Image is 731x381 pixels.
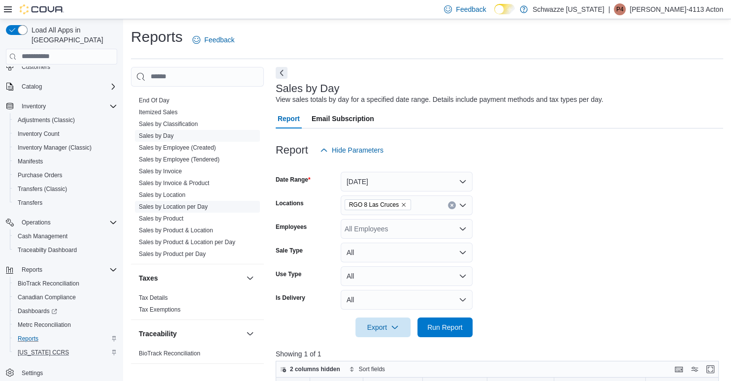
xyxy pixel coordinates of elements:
[22,266,42,274] span: Reports
[18,185,67,193] span: Transfers (Classic)
[139,121,198,127] a: Sales by Classification
[139,191,186,199] span: Sales by Location
[18,366,117,379] span: Settings
[276,363,344,375] button: 2 columns hidden
[533,3,604,15] p: Schwazze [US_STATE]
[18,349,69,356] span: [US_STATE] CCRS
[22,369,43,377] span: Settings
[139,144,216,151] a: Sales by Employee (Created)
[10,113,121,127] button: Adjustments (Classic)
[312,109,374,128] span: Email Subscription
[18,264,117,276] span: Reports
[139,294,168,302] span: Tax Details
[18,199,42,207] span: Transfers
[18,217,55,228] button: Operations
[14,305,117,317] span: Dashboards
[14,230,71,242] a: Cash Management
[276,223,307,231] label: Employees
[10,277,121,290] button: BioTrack Reconciliation
[244,328,256,340] button: Traceability
[18,144,92,152] span: Inventory Manager (Classic)
[614,3,626,15] div: Patrick-4113 Acton
[10,155,121,168] button: Manifests
[18,61,54,73] a: Customers
[139,329,242,339] button: Traceability
[139,226,213,234] span: Sales by Product & Location
[276,294,305,302] label: Is Delivery
[131,95,264,264] div: Sales
[14,142,95,154] a: Inventory Manager (Classic)
[139,120,198,128] span: Sales by Classification
[139,329,177,339] h3: Traceability
[14,347,117,358] span: Washington CCRS
[10,243,121,257] button: Traceabilty Dashboard
[18,81,46,93] button: Catalog
[10,127,121,141] button: Inventory Count
[2,60,121,74] button: Customers
[14,183,117,195] span: Transfers (Classic)
[10,318,121,332] button: Metrc Reconciliation
[14,347,73,358] a: [US_STATE] CCRS
[355,317,411,337] button: Export
[131,348,264,363] div: Traceability
[14,142,117,154] span: Inventory Manager (Classic)
[139,306,181,314] span: Tax Exemptions
[14,128,64,140] a: Inventory Count
[22,83,42,91] span: Catalog
[616,3,624,15] span: P4
[10,346,121,359] button: [US_STATE] CCRS
[18,293,76,301] span: Canadian Compliance
[131,27,183,47] h1: Reports
[276,83,340,95] h3: Sales by Day
[276,270,301,278] label: Use Type
[345,363,389,375] button: Sort fields
[448,201,456,209] button: Clear input
[456,4,486,14] span: Feedback
[14,333,117,345] span: Reports
[18,100,50,112] button: Inventory
[139,203,208,211] span: Sales by Location per Day
[20,4,64,14] img: Cova
[18,100,117,112] span: Inventory
[341,172,473,191] button: [DATE]
[139,294,168,301] a: Tax Details
[18,307,57,315] span: Dashboards
[22,219,51,226] span: Operations
[18,232,67,240] span: Cash Management
[316,140,387,160] button: Hide Parameters
[10,196,121,210] button: Transfers
[18,217,117,228] span: Operations
[18,367,47,379] a: Settings
[139,306,181,313] a: Tax Exemptions
[139,144,216,152] span: Sales by Employee (Created)
[14,197,117,209] span: Transfers
[18,61,117,73] span: Customers
[131,292,264,319] div: Taxes
[278,109,300,128] span: Report
[189,30,238,50] a: Feedback
[139,156,220,163] span: Sales by Employee (Tendered)
[14,156,47,167] a: Manifests
[345,199,411,210] span: RGO 8 Las Cruces
[139,179,209,187] span: Sales by Invoice & Product
[290,365,340,373] span: 2 columns hidden
[18,116,75,124] span: Adjustments (Classic)
[427,322,463,332] span: Run Report
[332,145,383,155] span: Hide Parameters
[139,191,186,198] a: Sales by Location
[14,230,117,242] span: Cash Management
[2,365,121,380] button: Settings
[14,291,117,303] span: Canadian Compliance
[139,203,208,210] a: Sales by Location per Day
[22,102,46,110] span: Inventory
[14,278,83,289] a: BioTrack Reconciliation
[244,272,256,284] button: Taxes
[276,95,604,105] div: View sales totals by day for a specified date range. Details include payment methods and tax type...
[10,304,121,318] a: Dashboards
[204,35,234,45] span: Feedback
[14,128,117,140] span: Inventory Count
[18,81,117,93] span: Catalog
[10,290,121,304] button: Canadian Compliance
[14,169,66,181] a: Purchase Orders
[139,227,213,234] a: Sales by Product & Location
